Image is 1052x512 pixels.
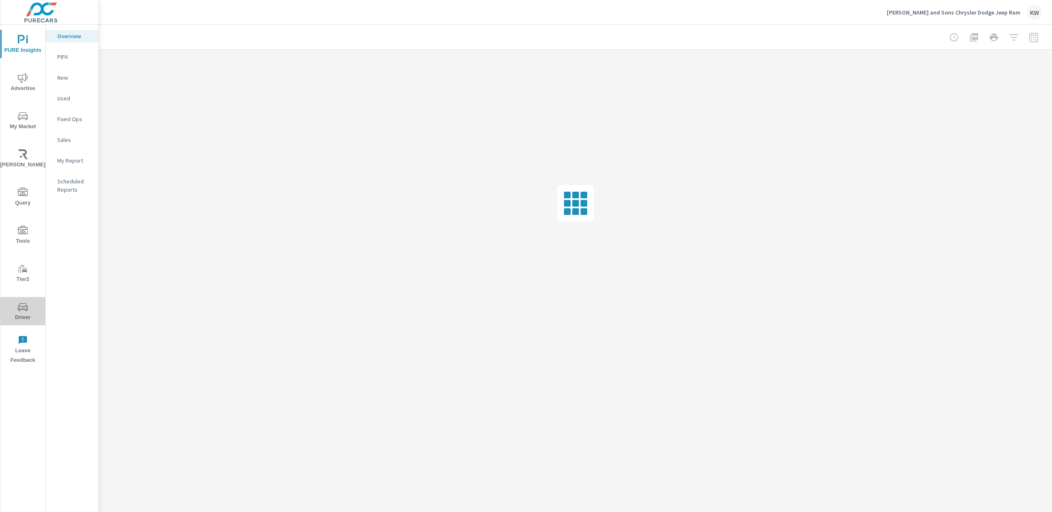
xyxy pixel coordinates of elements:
[46,154,98,167] div: My Report
[46,134,98,146] div: Sales
[57,115,92,123] p: Fixed Ops
[3,226,43,246] span: Tools
[57,32,92,40] p: Overview
[46,71,98,84] div: New
[3,73,43,93] span: Advertise
[46,51,98,63] div: PIPA
[46,113,98,125] div: Fixed Ops
[3,264,43,284] span: Tier2
[1027,5,1042,20] div: KW
[3,35,43,55] span: PURE Insights
[46,92,98,105] div: Used
[57,156,92,165] p: My Report
[57,136,92,144] p: Sales
[3,149,43,170] span: [PERSON_NAME]
[57,53,92,61] p: PIPA
[57,73,92,82] p: New
[0,25,45,368] div: nav menu
[46,175,98,196] div: Scheduled Reports
[887,9,1020,16] p: [PERSON_NAME] and Sons Chrysler Dodge Jeep Ram
[3,188,43,208] span: Query
[57,94,92,102] p: Used
[3,335,43,365] span: Leave Feedback
[46,30,98,42] div: Overview
[57,177,92,194] p: Scheduled Reports
[3,111,43,132] span: My Market
[3,302,43,322] span: Driver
